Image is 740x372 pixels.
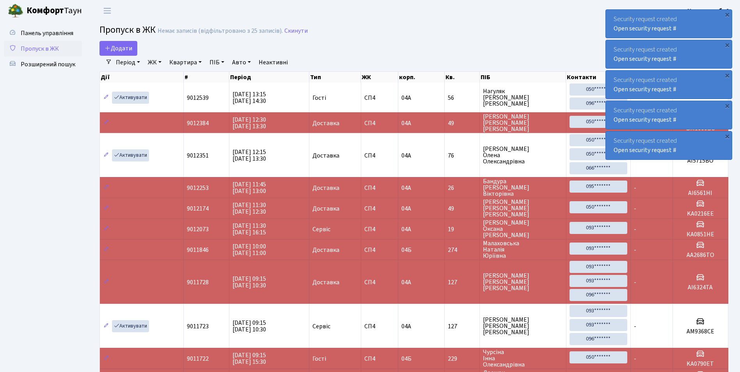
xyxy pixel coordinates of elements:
div: × [723,132,731,140]
span: 04Б [401,246,412,254]
a: Open security request # [614,24,676,33]
span: [DATE] 11:30 [DATE] 12:30 [232,201,266,216]
span: - [634,278,636,287]
span: 04А [401,225,411,234]
span: 04А [401,94,411,102]
th: Дії [100,72,184,83]
h5: KA0216EE [676,210,725,218]
th: # [184,72,229,83]
span: Сервіс [312,323,330,329]
span: - [634,246,636,254]
span: СП4 [364,323,395,329]
span: Панель управління [21,29,73,37]
div: × [723,11,731,18]
th: ЖК [361,72,398,83]
span: [PERSON_NAME] [PERSON_NAME] [PERSON_NAME] [483,273,563,291]
a: ПІБ [206,56,227,69]
th: корп. [398,72,445,83]
span: Пропуск в ЖК [21,44,59,53]
span: 49 [448,205,477,212]
span: [PERSON_NAME] Оксана [PERSON_NAME] [483,220,563,238]
img: logo.png [8,3,23,19]
a: Активувати [112,92,149,104]
h5: AM9368CE [676,328,725,335]
span: 9012384 [187,119,209,128]
span: [DATE] 11:30 [DATE] 16:15 [232,221,266,237]
span: Пропуск в ЖК [99,23,156,37]
th: Контакти [566,72,630,83]
a: Open security request # [614,85,676,94]
span: Бандура [PERSON_NAME] Вікторівна [483,178,563,197]
div: Security request created [606,131,732,159]
th: ПІБ [480,72,566,83]
span: 04А [401,322,411,331]
span: 9012253 [187,184,209,192]
span: СП4 [364,356,395,362]
span: Доставка [312,120,339,126]
span: 9012174 [187,204,209,213]
span: Гості [312,95,326,101]
a: Розширений пошук [4,57,82,72]
div: × [723,71,731,79]
span: [DATE] 09:15 [DATE] 15:30 [232,351,266,366]
th: Кв. [445,72,480,83]
b: Комфорт [27,4,64,17]
span: Таун [27,4,82,18]
a: Активувати [112,149,149,161]
a: Додати [99,41,137,56]
span: [DATE] 13:15 [DATE] 14:30 [232,90,266,105]
span: [DATE] 11:45 [DATE] 13:00 [232,180,266,195]
span: 04А [401,151,411,160]
span: СП4 [364,247,395,253]
span: 56 [448,95,477,101]
span: СП4 [364,205,395,212]
span: - [634,225,636,234]
span: Чурсіна Інна Олександрівна [483,349,563,368]
a: ЖК [145,56,165,69]
span: Додати [105,44,132,53]
span: Доставка [312,152,339,159]
a: Панель управління [4,25,82,41]
span: 9011722 [187,354,209,363]
span: СП4 [364,120,395,126]
div: × [723,102,731,110]
h5: KA0790ET [676,360,725,368]
span: Доставка [312,205,339,212]
a: Авто [229,56,254,69]
span: СП4 [364,226,395,232]
span: [PERSON_NAME] [PERSON_NAME] [PERSON_NAME] [483,317,563,335]
a: Open security request # [614,146,676,154]
span: [DATE] 12:15 [DATE] 13:30 [232,148,266,163]
a: Квартира [166,56,205,69]
span: - [634,322,636,331]
span: [DATE] 12:30 [DATE] 13:30 [232,115,266,131]
h5: AI5715BO [676,157,725,165]
a: Консьєрж б. 4. [687,6,731,16]
span: Доставка [312,247,339,253]
span: Нагуляк [PERSON_NAME] [PERSON_NAME] [483,88,563,107]
span: 9011728 [187,278,209,287]
span: 274 [448,247,477,253]
span: Сервіс [312,226,330,232]
span: 04А [401,278,411,287]
span: 127 [448,323,477,329]
b: Консьєрж б. 4. [687,7,731,15]
button: Переключити навігацію [98,4,117,17]
span: [PERSON_NAME] Олена Олександрівна [483,146,563,165]
a: Період [113,56,143,69]
span: [DATE] 09:15 [DATE] 10:30 [232,319,266,334]
span: 04А [401,184,411,192]
div: Security request created [606,101,732,129]
a: Пропуск в ЖК [4,41,82,57]
h5: КА0851НЕ [676,231,725,238]
h5: AI6561HI [676,190,725,197]
span: 9011846 [187,246,209,254]
span: 9012539 [187,94,209,102]
a: Активувати [112,320,149,332]
span: [DATE] 10:00 [DATE] 11:00 [232,242,266,257]
span: 76 [448,152,477,159]
span: - [634,204,636,213]
span: СП4 [364,279,395,285]
div: × [723,41,731,49]
span: 04А [401,119,411,128]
